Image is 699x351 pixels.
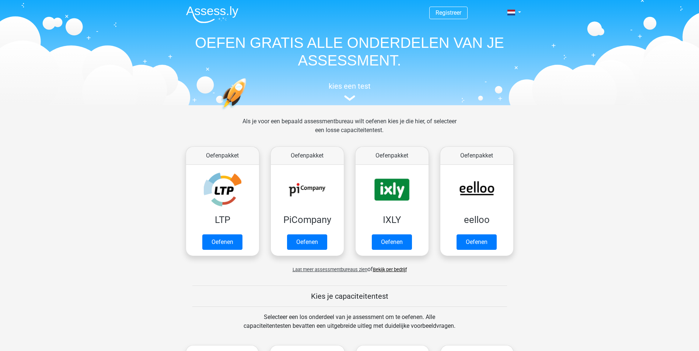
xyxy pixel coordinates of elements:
[457,234,497,250] a: Oefenen
[221,78,275,145] img: oefenen
[237,313,462,339] div: Selecteer een los onderdeel van je assessment om te oefenen. Alle capaciteitentesten bevatten een...
[192,292,507,301] h5: Kies je capaciteitentest
[180,34,519,69] h1: OEFEN GRATIS ALLE ONDERDELEN VAN JE ASSESSMENT.
[180,259,519,274] div: of
[186,6,238,23] img: Assessly
[436,9,461,16] a: Registreer
[180,82,519,101] a: kies een test
[293,267,367,272] span: Laat meer assessmentbureaus zien
[287,234,327,250] a: Oefenen
[237,117,462,143] div: Als je voor een bepaald assessmentbureau wilt oefenen kies je die hier, of selecteer een losse ca...
[180,82,519,91] h5: kies een test
[373,267,407,272] a: Bekijk per bedrijf
[344,95,355,101] img: assessment
[202,234,242,250] a: Oefenen
[372,234,412,250] a: Oefenen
